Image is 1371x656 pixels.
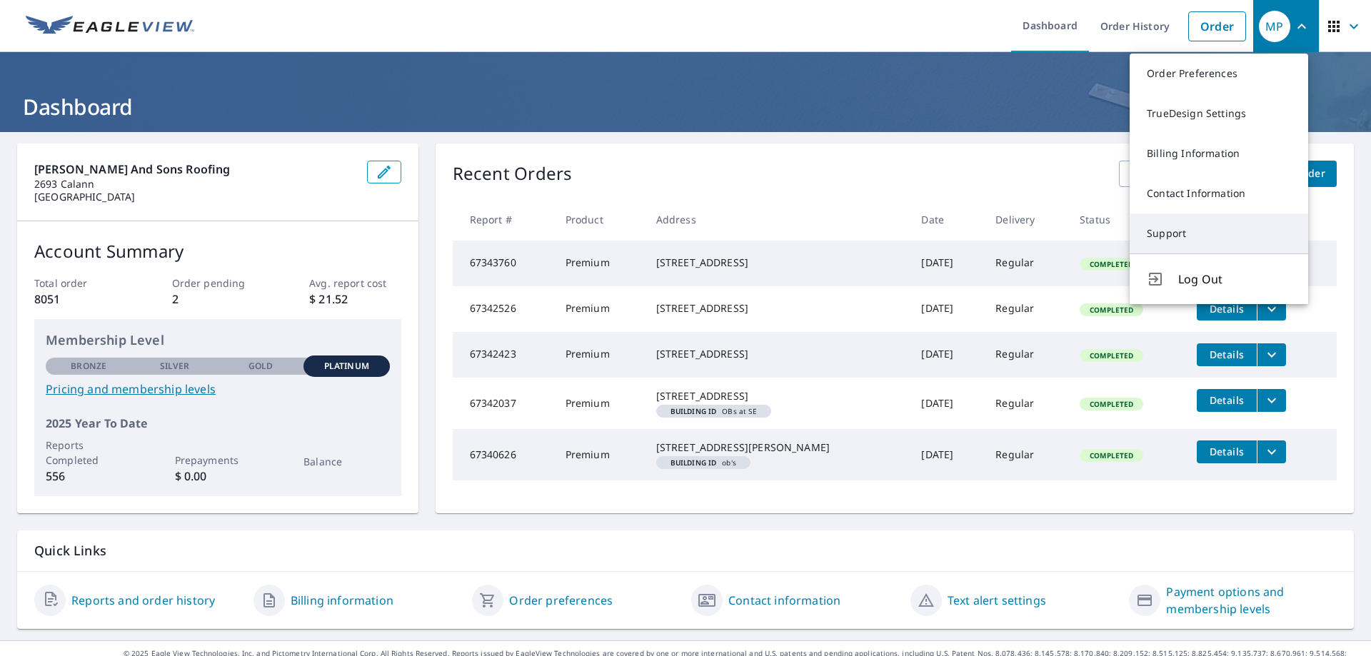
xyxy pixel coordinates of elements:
p: 8051 [34,291,126,308]
p: Gold [248,360,273,373]
button: Log Out [1130,253,1308,304]
a: Billing Information [1130,133,1308,173]
td: 67343760 [453,241,554,286]
td: Premium [554,286,645,332]
button: detailsBtn-67340626 [1197,440,1257,463]
a: Billing information [291,592,393,609]
th: Status [1068,198,1185,241]
td: 67342037 [453,378,554,429]
th: Report # [453,198,554,241]
span: Details [1205,348,1248,361]
td: Regular [984,241,1068,286]
td: Regular [984,286,1068,332]
a: Order [1188,11,1246,41]
a: View All Orders [1119,161,1220,187]
p: Avg. report cost [309,276,401,291]
p: 2025 Year To Date [46,415,390,432]
a: TrueDesign Settings [1130,94,1308,133]
p: Silver [160,360,190,373]
td: 67340626 [453,429,554,480]
span: Details [1205,445,1248,458]
th: Delivery [984,198,1068,241]
a: Reports and order history [71,592,215,609]
a: Text alert settings [948,592,1046,609]
div: MP [1259,11,1290,42]
img: EV Logo [26,16,194,37]
td: [DATE] [910,378,984,429]
p: Membership Level [46,330,390,350]
a: Pricing and membership levels [46,380,390,398]
a: Support [1130,213,1308,253]
button: detailsBtn-67342526 [1197,298,1257,321]
a: Contact information [728,592,840,609]
td: 67342526 [453,286,554,332]
span: OBs at SE [662,408,765,415]
p: Bronze [71,360,106,373]
button: filesDropdownBtn-67342526 [1257,298,1286,321]
span: Completed [1081,259,1142,269]
td: [DATE] [910,332,984,378]
p: Total order [34,276,126,291]
p: Recent Orders [453,161,573,187]
th: Date [910,198,984,241]
span: Details [1205,393,1248,407]
th: Product [554,198,645,241]
span: Log Out [1178,271,1291,288]
h1: Dashboard [17,92,1354,121]
a: Contact Information [1130,173,1308,213]
p: 2693 Calann [34,178,356,191]
em: Building ID [671,459,717,466]
td: Regular [984,429,1068,480]
p: [GEOGRAPHIC_DATA] [34,191,356,203]
div: [STREET_ADDRESS] [656,301,899,316]
p: Order pending [172,276,263,291]
span: Completed [1081,305,1142,315]
a: Order preferences [509,592,613,609]
td: 67342423 [453,332,554,378]
div: [STREET_ADDRESS] [656,256,899,270]
span: Completed [1081,350,1142,360]
td: [DATE] [910,241,984,286]
p: Reports Completed [46,438,131,468]
p: Account Summary [34,238,401,264]
td: Regular [984,332,1068,378]
span: Details [1205,302,1248,316]
p: 556 [46,468,131,485]
td: Premium [554,332,645,378]
button: filesDropdownBtn-67342037 [1257,389,1286,412]
div: [STREET_ADDRESS] [656,389,899,403]
td: Premium [554,378,645,429]
td: Premium [554,241,645,286]
p: Prepayments [175,453,261,468]
button: filesDropdownBtn-67340626 [1257,440,1286,463]
p: Balance [303,454,389,469]
td: [DATE] [910,286,984,332]
p: [PERSON_NAME] and Sons Roofing [34,161,356,178]
em: Building ID [671,408,717,415]
button: filesDropdownBtn-67342423 [1257,343,1286,366]
span: ob's [662,459,745,466]
td: Premium [554,429,645,480]
p: Quick Links [34,542,1337,560]
td: [DATE] [910,429,984,480]
div: [STREET_ADDRESS] [656,347,899,361]
p: $ 21.52 [309,291,401,308]
span: Completed [1081,450,1142,460]
td: Regular [984,378,1068,429]
span: Completed [1081,399,1142,409]
div: [STREET_ADDRESS][PERSON_NAME] [656,440,899,455]
th: Address [645,198,910,241]
button: detailsBtn-67342423 [1197,343,1257,366]
a: Payment options and membership levels [1166,583,1337,617]
p: Platinum [324,360,369,373]
p: 2 [172,291,263,308]
p: $ 0.00 [175,468,261,485]
a: Order Preferences [1130,54,1308,94]
button: detailsBtn-67342037 [1197,389,1257,412]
